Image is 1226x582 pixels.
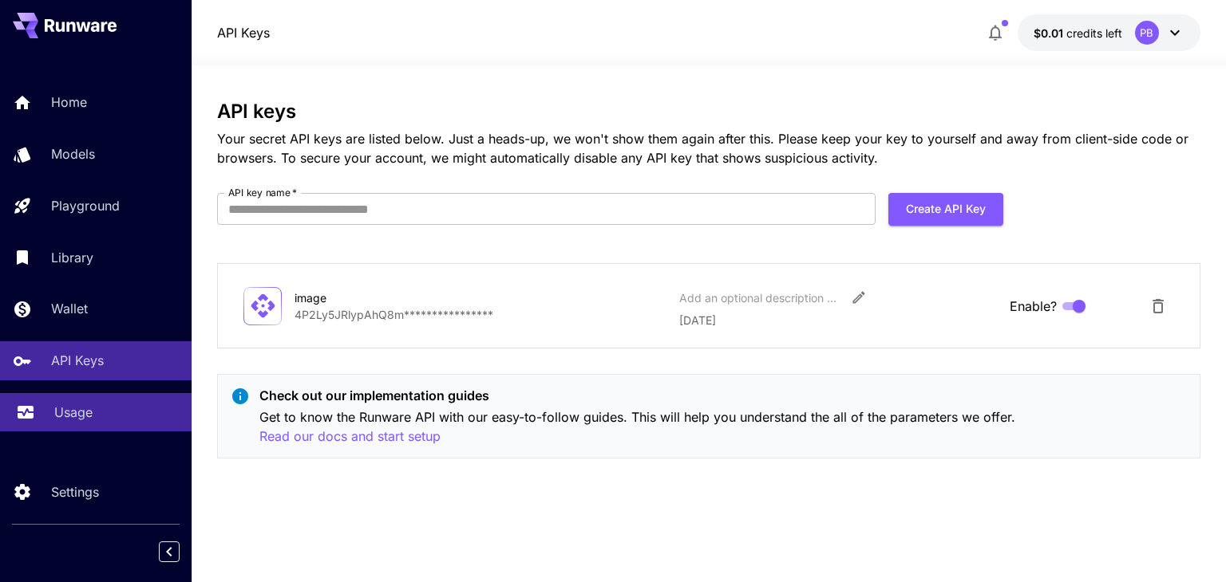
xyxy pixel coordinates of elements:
[217,100,1200,123] h3: API keys
[259,427,441,446] button: Read our docs and start setup
[51,144,95,163] p: Models
[259,386,1186,405] p: Check out our implementation guides
[54,403,93,422] p: Usage
[295,289,454,306] div: image
[51,482,99,501] p: Settings
[51,248,93,267] p: Library
[171,537,192,566] div: Collapse sidebar
[51,196,120,215] p: Playground
[679,312,996,328] p: [DATE]
[1010,297,1057,316] span: Enable?
[1135,21,1159,45] div: PB
[259,407,1186,446] p: Get to know the Runware API with our easy-to-follow guides. This will help you understand the all...
[217,23,270,42] nav: breadcrumb
[1034,25,1122,41] div: $0.0071
[1018,14,1200,51] button: $0.0071PB
[217,23,270,42] a: API Keys
[217,129,1200,167] p: Your secret API keys are listed below. Just a heads-up, we won't show them again after this. Plea...
[844,283,873,312] button: Edit
[51,351,104,370] p: API Keys
[888,193,1003,226] button: Create API Key
[51,299,88,318] p: Wallet
[1066,26,1122,40] span: credits left
[51,92,87,112] p: Home
[679,289,839,306] div: Add an optional description or comment
[159,541,180,562] button: Collapse sidebar
[1034,26,1066,40] span: $0.01
[1142,290,1174,322] button: Delete API Key
[228,186,297,199] label: API key name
